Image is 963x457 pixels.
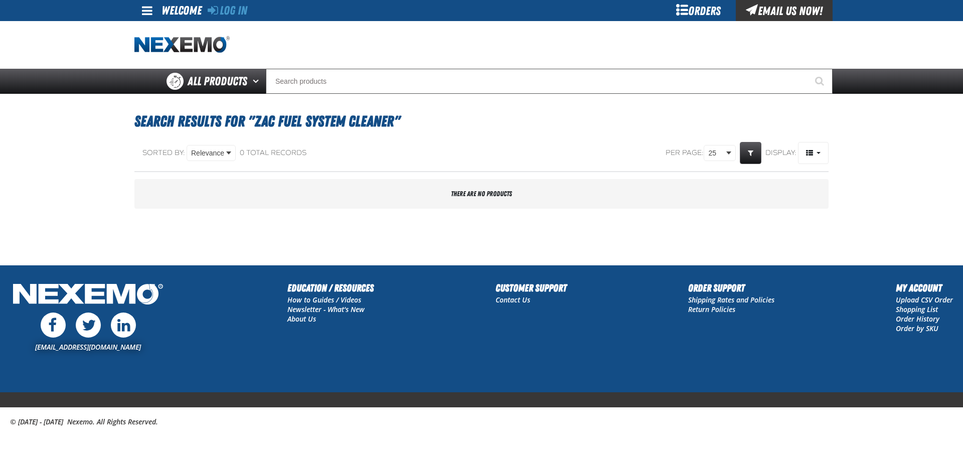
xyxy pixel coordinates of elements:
a: Newsletter - What's New [287,304,365,314]
h1: Search Results for "zac fuel system cleaner" [134,108,829,135]
span: Relevance [191,148,224,159]
a: Log In [208,4,247,18]
a: How to Guides / Videos [287,295,361,304]
h2: Order Support [688,280,774,295]
a: Order by SKU [896,324,938,333]
a: Contact Us [496,295,530,304]
a: Return Policies [688,304,735,314]
input: Search [266,69,833,94]
img: Nexemo logo [134,36,230,54]
span: Sorted By: [142,148,185,157]
h2: Customer Support [496,280,567,295]
h2: My Account [896,280,953,295]
div: 0 total records [240,148,306,158]
h2: Education / Resources [287,280,374,295]
span: All Products [188,72,247,90]
a: Order History [896,314,939,324]
span: 25 [708,148,724,159]
a: Expand or Collapse Grid Filters [740,142,761,164]
img: Nexemo Logo [10,280,166,310]
span: Display: [765,148,796,157]
a: Upload CSV Order [896,295,953,304]
a: Home [134,36,230,54]
a: [EMAIL_ADDRESS][DOMAIN_NAME] [35,342,141,352]
a: About Us [287,314,316,324]
a: Shopping List [896,304,938,314]
button: Open All Products pages [249,69,266,94]
button: Start Searching [808,69,833,94]
span: Product Grid Views Toolbar [798,142,828,164]
span: Per page: [666,148,704,158]
button: Product Grid Views Toolbar [798,142,829,164]
span: There are no products [451,190,512,198]
a: Shipping Rates and Policies [688,295,774,304]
